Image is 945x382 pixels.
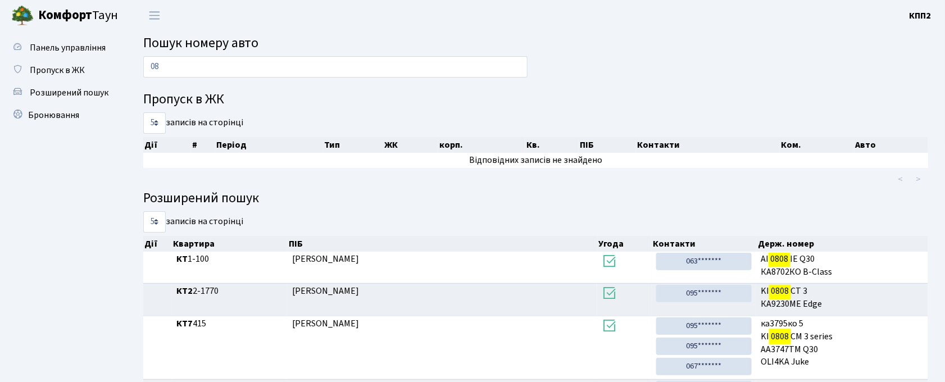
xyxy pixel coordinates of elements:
label: записів на сторінці [143,112,243,134]
b: КТ2 [176,285,193,297]
th: Авто [855,137,929,153]
button: Переключити навігацію [140,6,169,25]
th: Угода [598,236,652,252]
h4: Пропуск в ЖК [143,92,928,108]
span: Пошук номеру авто [143,33,258,53]
th: Кв. [525,137,579,153]
span: Панель управління [30,42,106,54]
span: 1-100 [176,253,283,266]
label: записів на сторінці [143,211,243,233]
span: 2-1770 [176,285,283,298]
span: Таун [38,6,118,25]
th: Тип [323,137,383,153]
span: Бронювання [28,109,79,121]
a: Пропуск в ЖК [6,59,118,81]
span: [PERSON_NAME] [292,285,359,297]
b: КПП2 [910,10,932,22]
span: AI IE Q30 КА8702КО B-Class [761,253,924,279]
b: КТ [176,253,188,265]
th: ПІБ [579,137,636,153]
b: КТ7 [176,317,193,330]
select: записів на сторінці [143,211,166,233]
span: 415 [176,317,283,330]
mark: 0808 [769,329,790,344]
th: Ком. [780,137,854,153]
th: корп. [438,137,525,153]
span: Пропуск в ЖК [30,64,85,76]
th: Контакти [652,236,757,252]
mark: 0808 [769,283,790,299]
th: ЖК [383,137,438,153]
span: KI CT 3 КА9230МЕ Edge [761,285,924,311]
a: Панель управління [6,37,118,59]
span: [PERSON_NAME] [292,317,359,330]
a: Розширений пошук [6,81,118,104]
span: Розширений пошук [30,87,108,99]
th: Дії [143,137,191,153]
th: Контакти [636,137,780,153]
th: # [191,137,216,153]
input: Пошук [143,56,528,78]
select: записів на сторінці [143,112,166,134]
b: Комфорт [38,6,92,24]
span: ка3795ко 5 KI CM 3 series AA3747TM Q30 OLI4KA Juke [761,317,924,369]
th: Держ. номер [757,236,929,252]
td: Відповідних записів не знайдено [143,153,928,168]
th: Період [215,137,322,153]
span: [PERSON_NAME] [292,253,359,265]
a: КПП2 [910,9,932,22]
mark: 0808 [769,251,790,267]
h4: Розширений пошук [143,190,928,207]
th: ПІБ [288,236,598,252]
th: Квартира [172,236,288,252]
th: Дії [143,236,172,252]
a: Бронювання [6,104,118,126]
img: logo.png [11,4,34,27]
